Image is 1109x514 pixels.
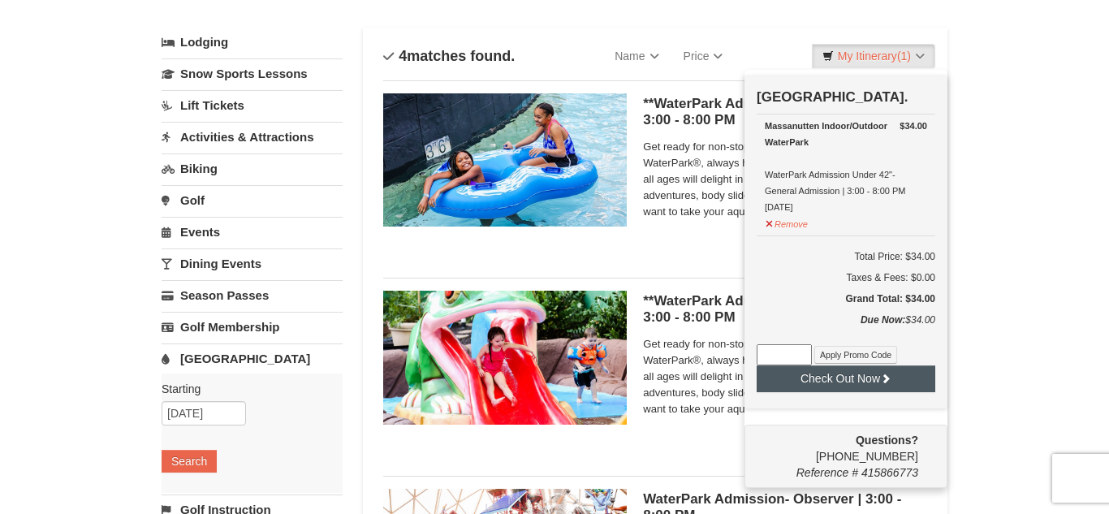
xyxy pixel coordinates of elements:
a: Season Passes [162,280,343,310]
img: 6619917-1058-293f39d8.jpg [383,93,627,227]
strong: Questions? [856,434,918,447]
a: Biking [162,153,343,184]
a: Dining Events [162,248,343,279]
img: 6619917-1062-d161e022.jpg [383,291,627,424]
a: Golf [162,185,343,215]
strong: [GEOGRAPHIC_DATA]. [757,89,908,105]
div: Massanutten Indoor/Outdoor WaterPark [765,118,927,150]
div: $34.00 [757,312,935,344]
div: WaterPark Admission Under 42"- General Admission | 3:00 - 8:00 PM [DATE] [765,118,927,215]
div: Taxes & Fees: $0.00 [757,270,935,286]
button: Check Out Now [757,365,935,391]
span: Get ready for non-stop thrills at the Massanutten WaterPark®, always heated to 84° Fahrenheit. Ch... [643,336,927,417]
a: Lift Tickets [162,90,343,120]
a: Golf Membership [162,312,343,342]
a: Snow Sports Lessons [162,58,343,89]
button: Remove [765,212,809,232]
h5: **WaterPark Admission - Under 42” Tall | 3:00 - 8:00 PM [643,293,927,326]
span: [PHONE_NUMBER] [757,432,918,463]
a: Activities & Attractions [162,122,343,152]
button: Search [162,450,217,473]
span: Reference # [796,466,858,479]
span: (1) [897,50,911,63]
a: Lodging [162,28,343,57]
a: Price [671,40,736,72]
h6: Total Price: $34.00 [757,248,935,265]
label: Starting [162,381,330,397]
button: Apply Promo Code [814,346,897,364]
strong: Due Now: [861,314,905,326]
a: Name [602,40,671,72]
h5: **WaterPark Admission - Over 42” Tall | 3:00 - 8:00 PM [643,96,927,128]
a: My Itinerary(1) [812,44,935,68]
strong: $34.00 [900,118,927,134]
a: [GEOGRAPHIC_DATA] [162,343,343,374]
a: Events [162,217,343,247]
h5: Grand Total: $34.00 [757,291,935,307]
span: 4 [399,48,407,64]
span: Get ready for non-stop thrills at the Massanutten WaterPark®, always heated to 84° Fahrenheit. Ch... [643,139,927,220]
h4: matches found. [383,48,515,64]
span: 415866773 [861,466,918,479]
